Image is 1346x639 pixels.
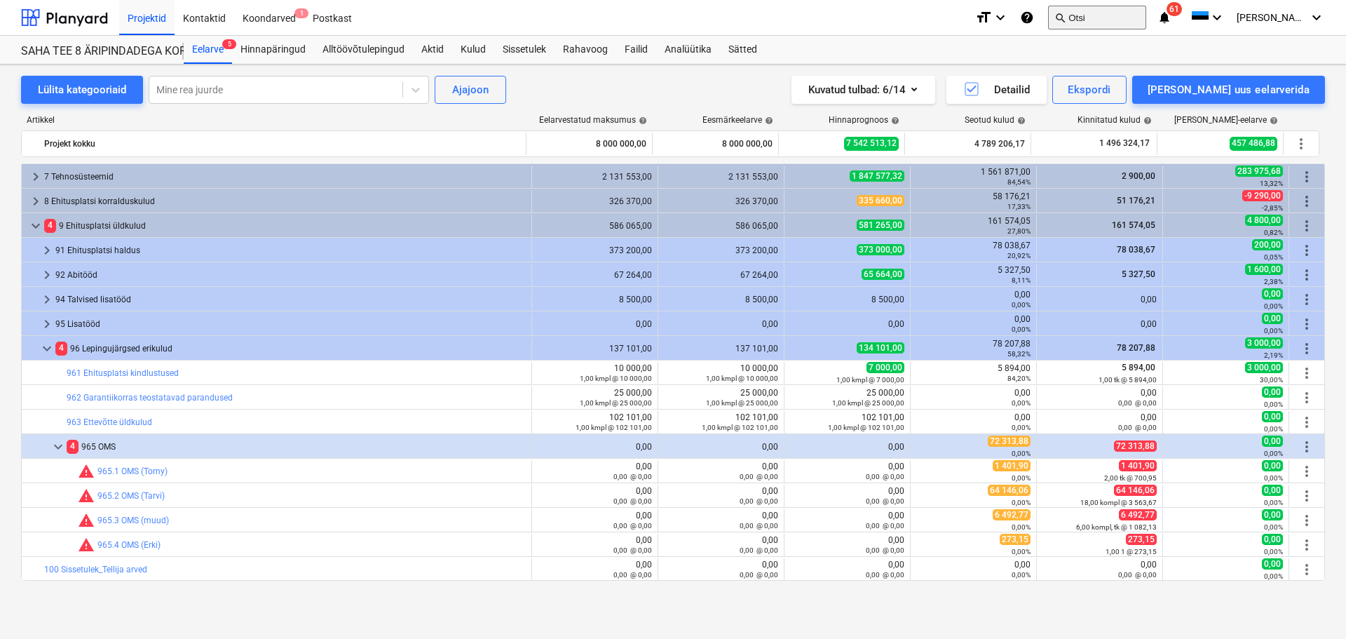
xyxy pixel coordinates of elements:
[435,76,506,104] button: Ajajoon
[1264,327,1283,335] small: 0,00%
[975,9,992,26] i: format_size
[790,535,904,555] div: 0,00
[1209,9,1225,26] i: keyboard_arrow_down
[1298,168,1315,185] span: Rohkem tegevusi
[808,81,918,99] div: Kuvatud tulbad : 6/14
[27,217,44,234] span: keyboard_arrow_down
[67,393,233,403] a: 962 Garantiikorras teostatavad parandused
[916,363,1031,383] div: 5 894,00
[1012,474,1031,482] small: 0,00%
[664,172,778,182] div: 2 131 553,00
[1012,450,1031,457] small: 0,00%
[1098,137,1151,149] span: 1 496 324,17
[67,436,526,458] div: 965 OMS
[1262,204,1283,212] small: -2,85%
[1298,267,1315,283] span: Rohkem tegevusi
[1174,115,1278,125] div: [PERSON_NAME]-eelarve
[1298,389,1315,406] span: Rohkem tegevusi
[1000,534,1031,545] span: 273,15
[39,291,55,308] span: keyboard_arrow_right
[44,219,56,232] span: 4
[988,485,1031,496] span: 64 146,06
[1298,365,1315,382] span: Rohkem tegevusi
[1132,76,1325,104] button: [PERSON_NAME] uus eelarverida
[538,462,652,481] div: 0,00
[790,388,904,408] div: 25 000,00
[39,242,55,259] span: keyboard_arrow_right
[55,288,526,311] div: 94 Talvised lisatööd
[790,319,904,329] div: 0,00
[616,36,656,64] a: Failid
[1235,166,1283,177] span: 283 975,68
[664,245,778,255] div: 373 200,00
[1157,9,1171,26] i: notifications
[1230,137,1277,150] span: 457 486,88
[613,571,652,579] small: 0,00 @ 0,00
[1298,512,1315,529] span: Rohkem tegevusi
[1007,178,1031,186] small: 84,54%
[452,81,489,99] div: Ajajoon
[740,522,778,530] small: 0,00 @ 0,00
[538,196,652,206] div: 326 370,00
[539,115,647,125] div: Eelarvestatud maksumus
[1262,288,1283,300] span: 0,00
[580,375,652,382] small: 1,00 kmpl @ 10 000,00
[21,76,143,104] button: Lülita kategooriaid
[911,133,1025,155] div: 4 789 206,17
[916,388,1031,408] div: 0,00
[1115,343,1157,353] span: 78 207,88
[1007,375,1031,382] small: 84,20%
[50,438,67,455] span: keyboard_arrow_down
[538,245,652,255] div: 373 200,00
[656,36,720,64] div: Analüütika
[1245,337,1283,349] span: 3 000,00
[452,36,494,64] a: Kulud
[664,221,778,231] div: 586 065,00
[916,241,1031,260] div: 78 038,67
[664,535,778,555] div: 0,00
[1264,548,1283,556] small: 0,00%
[1262,485,1283,496] span: 0,00
[1042,388,1157,408] div: 0,00
[1298,193,1315,210] span: Rohkem tegevusi
[636,116,647,125] span: help
[1245,215,1283,226] span: 4 800,00
[314,36,413,64] a: Alltöövõtulepingud
[1298,537,1315,553] span: Rohkem tegevusi
[664,462,778,481] div: 0,00
[538,344,652,354] div: 137 101,00
[1260,180,1283,187] small: 13,32%
[1048,6,1146,29] button: Otsi
[740,571,778,579] small: 0,00 @ 0,00
[1115,245,1157,255] span: 78 038,67
[413,36,452,64] a: Aktid
[1308,9,1325,26] i: keyboard_arrow_down
[55,264,526,286] div: 92 Abitööd
[664,388,778,408] div: 25 000,00
[555,36,616,64] div: Rahavoog
[1120,171,1157,181] span: 2 900,00
[44,215,526,237] div: 9 Ehitusplatsi üldkulud
[664,412,778,432] div: 102 101,00
[67,417,152,427] a: 963 Ettevõtte üldkulud
[1298,463,1315,480] span: Rohkem tegevusi
[613,546,652,554] small: 0,00 @ 0,00
[1262,436,1283,447] span: 0,00
[538,486,652,506] div: 0,00
[294,8,308,18] span: 1
[1242,190,1283,201] span: -9 290,00
[866,362,904,373] span: 7 000,00
[1052,76,1126,104] button: Ekspordi
[1262,313,1283,324] span: 0,00
[702,424,778,431] small: 1,00 kmpl @ 102 101,00
[1007,203,1031,210] small: 17,33%
[844,137,899,150] span: 7 542 513,12
[613,522,652,530] small: 0,00 @ 0,00
[1264,572,1283,580] small: 0,00%
[1167,2,1182,16] span: 61
[658,133,773,155] div: 8 000 000,00
[965,115,1026,125] div: Seotud kulud
[1007,227,1031,235] small: 27,80%
[1020,9,1034,26] i: Abikeskus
